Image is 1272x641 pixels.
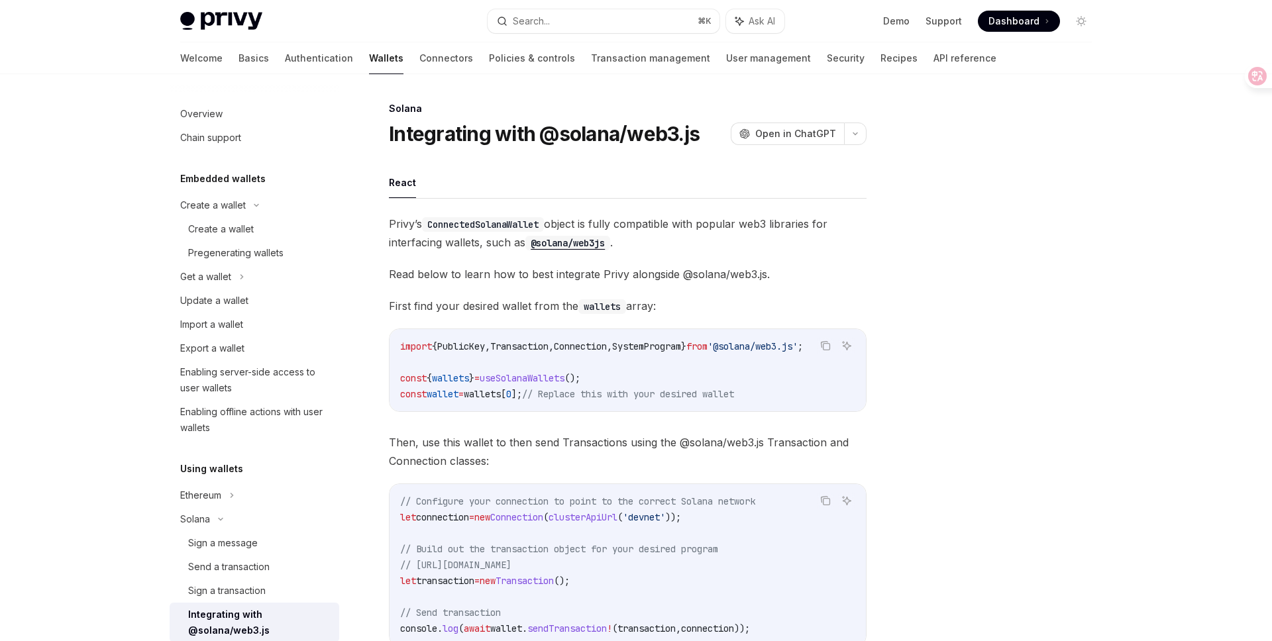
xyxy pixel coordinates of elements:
[496,575,554,587] span: Transaction
[432,340,437,352] span: {
[485,340,490,352] span: ,
[170,241,339,265] a: Pregenerating wallets
[170,360,339,400] a: Enabling server-side access to user wallets
[389,265,867,283] span: Read below to learn how to best integrate Privy alongside @solana/web3.js.
[525,236,610,250] code: @solana/web3js
[389,167,416,198] button: React
[883,15,910,28] a: Demo
[427,372,432,384] span: {
[612,622,617,634] span: (
[838,337,855,354] button: Ask AI
[389,297,867,315] span: First find your desired wallet from the array:
[527,622,607,634] span: sendTransaction
[480,575,496,587] span: new
[188,245,284,261] div: Pregenerating wallets
[926,15,962,28] a: Support
[554,575,570,587] span: ();
[170,313,339,336] a: Import a wallet
[170,579,339,603] a: Sign a transaction
[180,317,243,332] div: Import a wallet
[522,388,734,400] span: // Replace this with your desired wallet
[400,622,437,634] span: console
[549,340,554,352] span: ,
[489,42,575,74] a: Policies & controls
[513,13,550,29] div: Search...
[180,171,266,187] h5: Embedded wallets
[180,106,223,122] div: Overview
[180,340,244,356] div: Export a wallet
[400,388,427,400] span: const
[838,492,855,509] button: Ask AI
[1071,11,1092,32] button: Toggle dark mode
[170,289,339,313] a: Update a wallet
[543,511,549,523] span: (
[180,197,246,213] div: Create a wallet
[400,607,501,618] span: // Send transaction
[474,575,480,587] span: =
[578,299,626,314] code: wallets
[554,340,607,352] span: Connection
[180,461,243,477] h5: Using wallets
[422,217,544,232] code: ConnectedSolanaWallet
[400,495,755,507] span: // Configure your connection to point to the correct Solana network
[731,123,844,145] button: Open in ChatGPT
[188,559,270,575] div: Send a transaction
[681,622,734,634] span: connection
[437,340,485,352] span: PublicKey
[419,42,473,74] a: Connectors
[480,372,564,384] span: useSolanaWallets
[617,622,676,634] span: transaction
[506,388,511,400] span: 0
[490,622,522,634] span: wallet
[188,221,254,237] div: Create a wallet
[827,42,865,74] a: Security
[458,622,464,634] span: (
[389,102,867,115] div: Solana
[665,511,681,523] span: ));
[170,102,339,126] a: Overview
[389,433,867,470] span: Then, use this wallet to then send Transactions using the @solana/web3.js Transaction and Connect...
[607,340,612,352] span: ,
[458,388,464,400] span: =
[591,42,710,74] a: Transaction management
[180,12,262,30] img: light logo
[180,404,331,436] div: Enabling offline actions with user wallets
[549,511,617,523] span: clusterApiUrl
[617,511,623,523] span: (
[490,511,543,523] span: Connection
[464,388,501,400] span: wallets
[188,607,331,638] div: Integrating with @solana/web3.js
[180,42,223,74] a: Welcome
[432,372,469,384] span: wallets
[400,372,427,384] span: const
[464,622,490,634] span: await
[501,388,506,400] span: [
[749,15,775,28] span: Ask AI
[726,42,811,74] a: User management
[400,543,718,555] span: // Build out the transaction object for your desired program
[170,400,339,440] a: Enabling offline actions with user wallets
[817,492,834,509] button: Copy the contents from the code block
[180,364,331,396] div: Enabling server-side access to user wallets
[469,372,474,384] span: }
[698,16,712,26] span: ⌘ K
[726,9,784,33] button: Ask AI
[734,622,750,634] span: ));
[607,622,612,634] span: !
[285,42,353,74] a: Authentication
[623,511,665,523] span: 'devnet'
[708,340,798,352] span: '@solana/web3.js'
[400,575,416,587] span: let
[488,9,719,33] button: Search...⌘K
[180,511,210,527] div: Solana
[978,11,1060,32] a: Dashboard
[933,42,996,74] a: API reference
[400,511,416,523] span: let
[686,340,708,352] span: from
[880,42,918,74] a: Recipes
[416,511,469,523] span: connection
[522,622,527,634] span: .
[469,511,474,523] span: =
[188,535,258,551] div: Sign a message
[443,622,458,634] span: log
